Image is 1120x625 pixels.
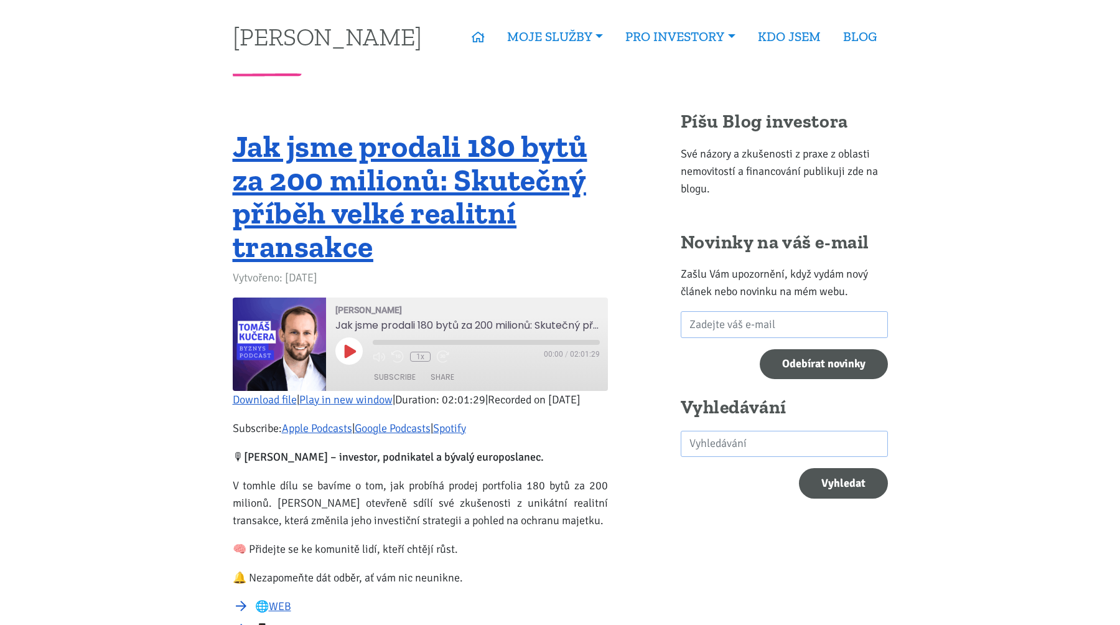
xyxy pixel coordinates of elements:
[410,352,431,362] button: Playback Speed
[299,393,393,406] a: Play in new window
[614,22,746,51] a: PRO INVESTORY
[681,431,888,458] input: search
[424,370,460,385] button: Share
[233,391,608,408] p: | | |
[488,393,581,406] span: Recorded on [DATE]
[760,349,888,380] input: Odebírat novinky
[496,22,614,51] a: MOJE SLUŽBY
[368,370,422,385] button: Subscribe
[799,468,888,499] button: Vyhledat
[233,477,608,529] p: V tomhle dílu se bavíme o tom, jak probíhá prodej portfolia 180 bytů za 200 milionů. [PERSON_NAME...
[681,396,888,420] h2: Vyhledávání
[335,337,363,365] button: Play Episode
[233,393,297,406] a: Download file
[355,421,431,435] a: Google Podcasts
[233,420,608,437] p: Subscribe: | |
[681,110,888,134] h2: Píšu Blog investora
[570,350,600,359] time: 02:01:29
[395,393,485,406] span: Duration: 02:01:29
[233,298,326,391] img: Tomáš Kučera
[565,350,568,359] span: /
[233,569,608,586] p: 🔔 Nezapomeňte dát odběr, ať vám nic neunikne.
[233,128,587,265] a: Jak jsme prodali 180 bytů za 200 milionů: Skutečný příběh velké realitní transakce
[244,450,544,464] strong: [PERSON_NAME] – investor, podnikatel a bývalý europoslanec.
[233,24,422,49] a: [PERSON_NAME]
[269,599,291,613] a: WEB
[544,350,563,359] time: 00:00
[233,269,608,286] div: Vytvořeno: [DATE]
[433,421,466,435] a: Spotify
[681,231,888,255] h2: Novinky na váš e-mail
[282,421,352,435] a: Apple Podcasts
[335,319,600,335] div: Jak jsme prodali 180 bytů za 200 milionů: Skutečný příběh velké realitní transakce
[233,448,608,466] p: 🎙
[681,311,888,338] input: Zadejte váš e-mail
[681,265,888,300] p: Zašlu Vám upozornění, když vydám nový článek nebo novinku na mém webu.
[747,22,832,51] a: KDO JSEM
[255,598,608,615] li: 🌐
[832,22,888,51] a: BLOG
[233,540,608,558] p: 🧠 Přidejte se ke komunitě lidí, kteří chtějí růst.
[681,145,888,197] p: Své názory a zkušenosti z praxe z oblasti nemovitostí a financování publikuji zde na blogu.
[373,340,600,345] div: Seek
[335,306,600,315] div: [PERSON_NAME]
